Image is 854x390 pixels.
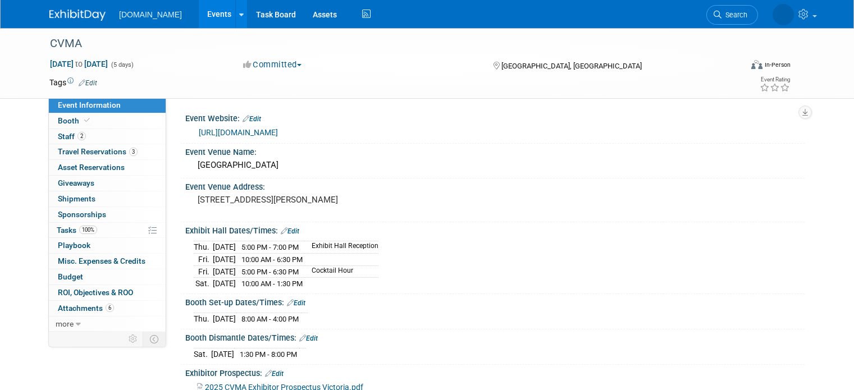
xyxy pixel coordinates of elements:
img: Jessica Linares Cabrera [773,4,794,25]
span: 3 [129,148,138,156]
div: Booth Set-up Dates/Times: [185,294,805,309]
td: Thu. [194,313,213,325]
div: Booth Dismantle Dates/Times: [185,329,805,344]
a: Edit [281,227,299,235]
td: Fri. [194,265,213,278]
a: Edit [287,299,305,307]
a: Giveaways [49,176,166,191]
span: 5:00 PM - 6:30 PM [241,268,299,276]
div: CVMA [46,34,728,54]
span: Search [721,11,747,19]
span: 8:00 AM - 4:00 PM [241,315,299,323]
a: Sponsorships [49,207,166,222]
td: Fri. [194,254,213,266]
td: [DATE] [213,313,236,325]
span: more [56,319,74,328]
td: Cocktail Hour [305,265,378,278]
span: ROI, Objectives & ROO [58,288,133,297]
div: Event Website: [185,110,805,125]
td: Toggle Event Tabs [143,332,166,346]
a: Staff2 [49,129,166,144]
td: [DATE] [213,278,236,290]
td: Tags [49,77,97,88]
span: [GEOGRAPHIC_DATA], [GEOGRAPHIC_DATA] [501,62,642,70]
a: Edit [243,115,261,123]
a: Edit [79,79,97,87]
td: [DATE] [211,348,234,360]
td: Thu. [194,241,213,254]
span: 6 [106,304,114,312]
img: ExhibitDay [49,10,106,21]
div: Event Format [681,58,791,75]
span: (5 days) [110,61,134,68]
td: [DATE] [213,241,236,254]
td: Sat. [194,278,213,290]
span: Staff [58,132,86,141]
td: Exhibit Hall Reception [305,241,378,254]
span: Event Information [58,100,121,109]
span: Misc. Expenses & Credits [58,256,145,265]
a: Travel Reservations3 [49,144,166,159]
a: Shipments [49,191,166,207]
span: Budget [58,272,83,281]
span: 5:00 PM - 7:00 PM [241,243,299,251]
span: 1:30 PM - 8:00 PM [240,350,297,359]
span: Shipments [58,194,95,203]
td: Sat. [194,348,211,360]
span: Attachments [58,304,114,313]
span: [DATE] [DATE] [49,59,108,69]
div: Exhibitor Prospectus: [185,365,805,379]
a: Attachments6 [49,301,166,316]
span: 2 [77,132,86,140]
a: more [49,316,166,332]
a: Playbook [49,238,166,253]
a: Booth [49,113,166,129]
div: Event Venue Name: [185,144,805,158]
i: Booth reservation complete [84,117,90,123]
span: Giveaways [58,178,94,187]
span: Asset Reservations [58,163,125,172]
a: [URL][DOMAIN_NAME] [199,128,278,137]
a: Tasks100% [49,223,166,238]
span: 10:00 AM - 6:30 PM [241,255,303,264]
td: Personalize Event Tab Strip [124,332,143,346]
a: Asset Reservations [49,160,166,175]
a: Search [706,5,758,25]
span: Playbook [58,241,90,250]
div: In-Person [764,61,791,69]
div: [GEOGRAPHIC_DATA] [194,157,796,174]
td: [DATE] [213,254,236,266]
a: Edit [299,334,318,342]
img: Format-Inperson.png [751,60,762,69]
a: Budget [49,269,166,285]
span: Tasks [57,226,97,235]
span: 100% [79,226,97,234]
span: to [74,59,84,68]
button: Committed [239,59,306,71]
a: Misc. Expenses & Credits [49,254,166,269]
span: 10:00 AM - 1:30 PM [241,279,303,288]
td: [DATE] [213,265,236,278]
span: Booth [58,116,92,125]
span: Sponsorships [58,210,106,219]
a: ROI, Objectives & ROO [49,285,166,300]
div: Exhibit Hall Dates/Times: [185,222,805,237]
span: [DOMAIN_NAME] [119,10,182,19]
div: Event Rating [760,77,790,82]
span: Travel Reservations [58,147,138,156]
div: Event Venue Address: [185,178,805,192]
pre: [STREET_ADDRESS][PERSON_NAME] [198,195,431,205]
a: Edit [265,370,284,378]
a: Event Information [49,98,166,113]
